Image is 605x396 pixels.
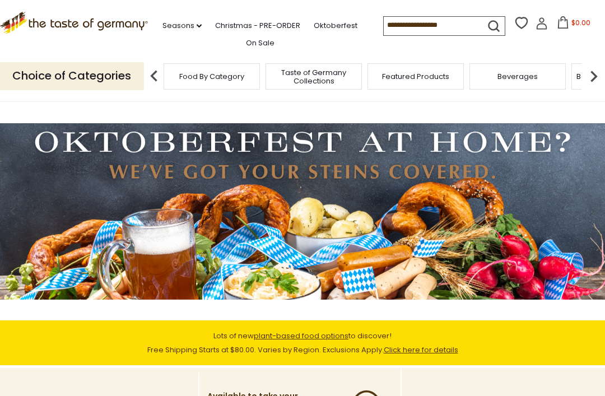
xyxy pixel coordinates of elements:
[179,72,244,81] a: Food By Category
[254,330,348,341] a: plant-based food options
[571,18,590,27] span: $0.00
[382,72,449,81] a: Featured Products
[550,16,598,33] button: $0.00
[583,65,605,87] img: next arrow
[162,20,202,32] a: Seasons
[143,65,165,87] img: previous arrow
[497,72,538,81] a: Beverages
[215,20,300,32] a: Christmas - PRE-ORDER
[269,68,359,85] a: Taste of Germany Collections
[147,330,458,355] span: Lots of new to discover! Free Shipping Starts at $80.00. Varies by Region. Exclusions Apply.
[314,20,357,32] a: Oktoberfest
[384,344,458,355] a: Click here for details
[246,37,274,49] a: On Sale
